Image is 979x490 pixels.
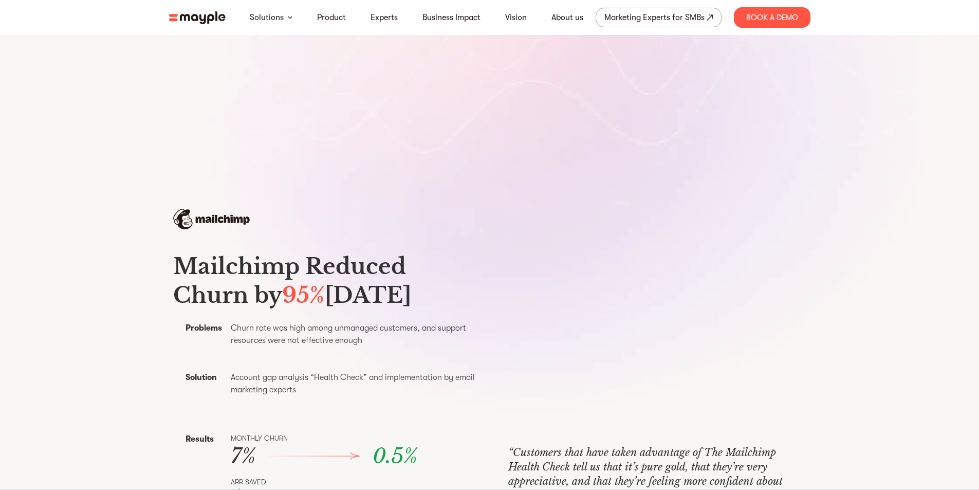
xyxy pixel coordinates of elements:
[596,8,722,27] a: Marketing Experts for SMBs
[604,10,705,25] div: Marketing Experts for SMBs
[288,16,292,19] img: arrow-down
[422,11,481,24] a: Business Impact
[186,371,227,384] p: Solution
[231,371,484,396] p: Account gap analysis “Health Check” and implementation by email marketing experts
[231,477,465,487] p: ARR Saved
[508,265,695,371] iframe: Video Title
[373,444,465,468] div: 0.5%
[551,11,583,24] a: About us
[250,11,284,24] a: Solutions
[173,209,250,229] img: mailchimp-logo
[371,11,398,24] a: Experts
[186,322,227,334] p: Problems
[186,433,227,445] p: Results
[169,11,226,24] img: mayple-logo
[231,444,465,468] div: 7%
[282,282,325,308] span: 95%
[231,433,465,444] p: Monthly churn
[231,322,484,347] p: Churn rate was high among unmanaged customers, and support resources were not effective enough
[505,11,527,24] a: Vision
[268,452,360,460] img: right arrow
[734,7,810,28] div: Book A Demo
[173,252,484,310] h3: Mailchimp Reduced Churn by [DATE]
[317,11,346,24] a: Product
